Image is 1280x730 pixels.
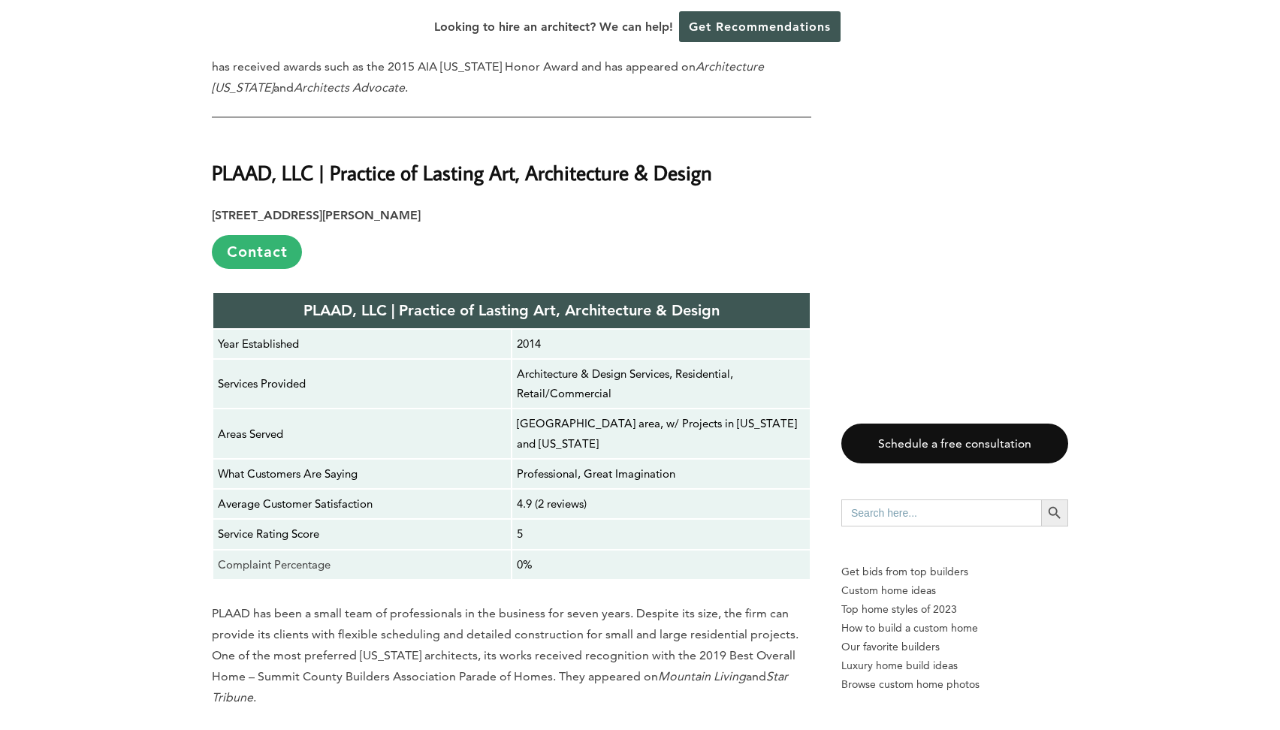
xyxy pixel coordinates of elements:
[303,301,720,319] strong: PLAAD, LLC | Practice of Lasting Art, Architecture & Design
[218,334,506,354] p: Year Established
[212,159,712,186] strong: PLAAD, LLC | Practice of Lasting Art, Architecture & Design
[841,563,1068,581] p: Get bids from top builders
[841,656,1068,675] a: Luxury home build ideas
[218,555,506,575] p: Complaint Percentage
[841,424,1068,463] a: Schedule a free consultation
[212,603,811,708] p: PLAAD has been a small team of professionals in the business for seven years. Despite its size, t...
[517,364,805,404] p: Architecture & Design Services, Residential, Retail/Commercial
[218,464,506,484] p: What Customers Are Saying
[212,669,788,704] em: Star Tribune
[218,524,506,544] p: Service Rating Score
[212,14,811,98] p: Other areas of improvement included the TV-viewing room and roof deck. The home’s unique wooden f...
[841,499,1041,526] input: Search here...
[841,675,1068,694] a: Browse custom home photos
[517,555,805,575] p: 0%
[1046,505,1063,521] svg: Search
[294,80,405,95] em: Architects Advocate
[517,334,805,354] p: 2014
[841,638,1068,656] a: Our favorite builders
[517,524,805,544] p: 5
[658,669,746,683] em: Mountain Living
[841,619,1068,638] a: How to build a custom home
[841,581,1068,600] a: Custom home ideas
[679,11,841,42] a: Get Recommendations
[841,600,1068,619] a: Top home styles of 2023
[517,464,805,484] p: Professional, Great Imagination
[218,374,506,394] p: Services Provided
[212,235,302,269] a: Contact
[218,424,506,444] p: Areas Served
[218,494,506,514] p: Average Customer Satisfaction
[212,208,421,222] strong: [STREET_ADDRESS][PERSON_NAME]
[517,414,805,454] p: [GEOGRAPHIC_DATA] area, w/ Projects in [US_STATE] and [US_STATE]
[517,494,805,514] p: 4.9 (2 reviews)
